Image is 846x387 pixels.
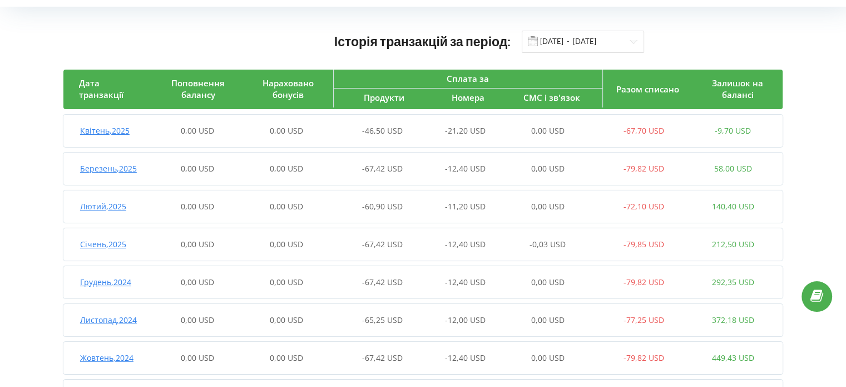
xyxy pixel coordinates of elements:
[712,201,754,212] span: 140,40 USD
[715,125,751,136] span: -9,70 USD
[712,277,754,287] span: 292,35 USD
[445,277,486,287] span: -12,40 USD
[181,352,214,363] span: 0,00 USD
[362,352,403,363] span: -67,42 USD
[531,201,565,212] span: 0,00 USD
[181,163,214,174] span: 0,00 USD
[712,239,754,249] span: 212,50 USD
[362,163,403,174] span: -67,42 USD
[80,163,137,174] span: Березень , 2025
[452,92,484,103] span: Номера
[181,239,214,249] span: 0,00 USD
[270,201,303,212] span: 0,00 USD
[362,201,403,212] span: -60,90 USD
[80,125,130,136] span: Квітень , 2025
[624,239,664,249] span: -79,85 USD
[270,239,303,249] span: 0,00 USD
[531,277,565,287] span: 0,00 USD
[445,239,486,249] span: -12,40 USD
[445,352,486,363] span: -12,40 USD
[531,315,565,325] span: 0,00 USD
[181,125,214,136] span: 0,00 USD
[531,163,565,174] span: 0,00 USD
[531,125,565,136] span: 0,00 USD
[712,352,754,363] span: 449,43 USD
[362,315,403,325] span: -65,25 USD
[270,277,303,287] span: 0,00 USD
[79,77,123,100] span: Дата транзакції
[523,92,580,103] span: СМС і зв'язок
[181,201,214,212] span: 0,00 USD
[445,315,486,325] span: -12,00 USD
[531,352,565,363] span: 0,00 USD
[624,201,664,212] span: -72,10 USD
[445,163,486,174] span: -12,40 USD
[334,33,511,49] span: Історія транзакцій за період:
[270,125,303,136] span: 0,00 USD
[445,201,486,212] span: -11,20 USD
[181,277,214,287] span: 0,00 USD
[624,352,664,363] span: -79,82 USD
[530,239,566,249] span: -0,03 USD
[714,163,752,174] span: 58,00 USD
[447,73,489,84] span: Сплата за
[270,315,303,325] span: 0,00 USD
[712,315,754,325] span: 372,18 USD
[171,77,225,100] span: Поповнення балансу
[80,315,137,325] span: Листопад , 2024
[80,201,126,212] span: Лютий , 2025
[362,277,403,287] span: -67,42 USD
[181,315,214,325] span: 0,00 USD
[270,163,303,174] span: 0,00 USD
[616,84,679,95] span: Разом списано
[624,277,664,287] span: -79,82 USD
[624,163,664,174] span: -79,82 USD
[80,352,133,363] span: Жовтень , 2024
[445,125,486,136] span: -21,20 USD
[624,315,664,325] span: -77,25 USD
[364,92,404,103] span: Продукти
[712,77,763,100] span: Залишок на балансі
[362,125,403,136] span: -46,50 USD
[80,239,126,249] span: Січень , 2025
[80,277,131,287] span: Грудень , 2024
[362,239,403,249] span: -67,42 USD
[270,352,303,363] span: 0,00 USD
[263,77,314,100] span: Нараховано бонусів
[624,125,664,136] span: -67,70 USD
